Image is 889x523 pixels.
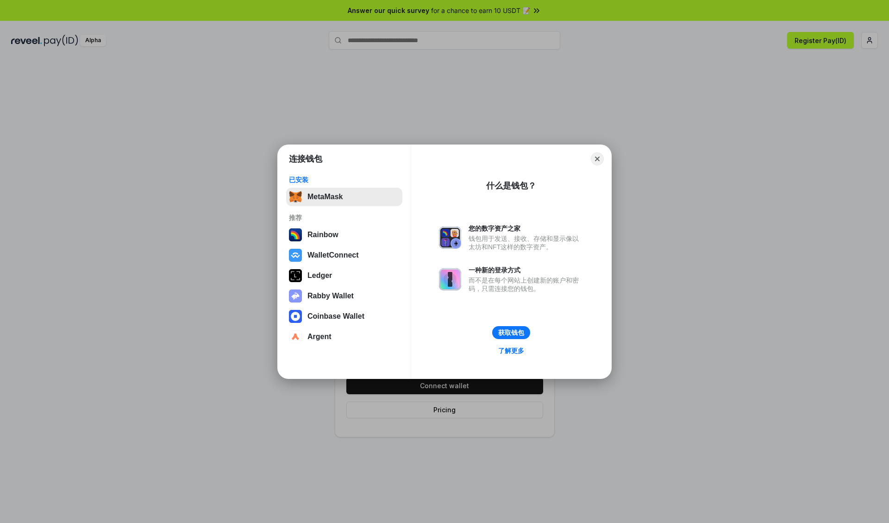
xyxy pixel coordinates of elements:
[289,249,302,262] img: svg+xml,%3Csvg%20width%3D%2228%22%20height%3D%2228%22%20viewBox%3D%220%200%2028%2028%22%20fill%3D...
[289,330,302,343] img: svg+xml,%3Csvg%20width%3D%2228%22%20height%3D%2228%22%20viewBox%3D%220%200%2028%2028%22%20fill%3D...
[469,234,583,251] div: 钱包用于发送、接收、存储和显示像以太坊和NFT这样的数字资产。
[286,328,402,346] button: Argent
[498,328,524,337] div: 获取钱包
[289,310,302,323] img: svg+xml,%3Csvg%20width%3D%2228%22%20height%3D%2228%22%20viewBox%3D%220%200%2028%2028%22%20fill%3D...
[289,228,302,241] img: svg+xml,%3Csvg%20width%3D%22120%22%20height%3D%22120%22%20viewBox%3D%220%200%20120%20120%22%20fil...
[289,290,302,302] img: svg+xml,%3Csvg%20xmlns%3D%22http%3A%2F%2Fwww.w3.org%2F2000%2Fsvg%22%20fill%3D%22none%22%20viewBox...
[286,188,402,206] button: MetaMask
[469,224,583,233] div: 您的数字资产之家
[307,231,338,239] div: Rainbow
[492,326,530,339] button: 获取钱包
[286,246,402,265] button: WalletConnect
[307,271,332,280] div: Ledger
[486,180,536,191] div: 什么是钱包？
[289,269,302,282] img: svg+xml,%3Csvg%20xmlns%3D%22http%3A%2F%2Fwww.w3.org%2F2000%2Fsvg%22%20width%3D%2228%22%20height%3...
[469,266,583,274] div: 一种新的登录方式
[493,345,530,357] a: 了解更多
[469,276,583,293] div: 而不是在每个网站上创建新的账户和密码，只需连接您的钱包。
[286,307,402,326] button: Coinbase Wallet
[439,227,461,249] img: svg+xml,%3Csvg%20xmlns%3D%22http%3A%2F%2Fwww.w3.org%2F2000%2Fsvg%22%20fill%3D%22none%22%20viewBox...
[307,251,359,259] div: WalletConnect
[439,268,461,290] img: svg+xml,%3Csvg%20xmlns%3D%22http%3A%2F%2Fwww.w3.org%2F2000%2Fsvg%22%20fill%3D%22none%22%20viewBox...
[289,153,322,164] h1: 连接钱包
[307,193,343,201] div: MetaMask
[286,266,402,285] button: Ledger
[498,347,524,355] div: 了解更多
[307,312,364,321] div: Coinbase Wallet
[286,226,402,244] button: Rainbow
[289,190,302,203] img: svg+xml,%3Csvg%20fill%3D%22none%22%20height%3D%2233%22%20viewBox%3D%220%200%2035%2033%22%20width%...
[307,333,332,341] div: Argent
[286,287,402,305] button: Rabby Wallet
[591,152,604,165] button: Close
[289,176,400,184] div: 已安装
[289,214,400,222] div: 推荐
[307,292,354,300] div: Rabby Wallet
